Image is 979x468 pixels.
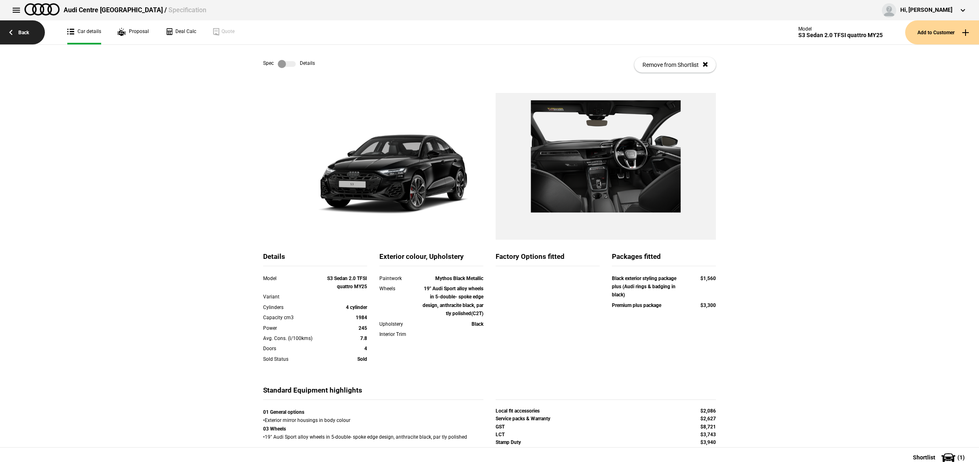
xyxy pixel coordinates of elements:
[423,286,483,316] strong: 19" Audi Sport alloy wheels in 5-double- spoke edge design, anthracite black, par tly polished(C2T)
[263,274,326,283] div: Model
[612,252,716,266] div: Packages fitted
[357,356,367,362] strong: Sold
[263,344,326,353] div: Doors
[496,432,505,437] strong: LCT
[263,313,326,322] div: Capacity cm3
[263,334,326,342] div: Avg. Cons. (l/100kms)
[379,330,421,338] div: Interior Trim
[263,426,286,432] strong: 03 Wheels
[117,20,149,44] a: Proposal
[496,252,600,266] div: Factory Options fitted
[263,386,483,400] div: Standard Equipment highlights
[263,408,483,442] div: • Exterior mirror housings in body colour • 19" Audi Sport alloy wheels in 5-double- spoke edge d...
[634,57,716,73] button: Remove from Shortlist
[700,408,716,414] strong: $2,086
[263,252,367,266] div: Details
[700,424,716,430] strong: $8,721
[165,20,196,44] a: Deal Calc
[364,346,367,351] strong: 4
[346,305,367,310] strong: 4 cylinder
[327,276,367,289] strong: S3 Sedan 2.0 TFSI quattro MY25
[359,325,367,331] strong: 245
[612,276,676,298] strong: Black exterior styling package plus (Audi rings & badging in black)
[263,293,326,301] div: Variant
[700,302,716,308] strong: $3,300
[957,455,965,460] span: ( 1 )
[472,321,483,327] strong: Black
[360,336,367,341] strong: 7.8
[798,32,883,39] div: S3 Sedan 2.0 TFSI quattro MY25
[24,3,60,15] img: audi.png
[379,285,421,293] div: Wheels
[913,455,935,460] span: Shortlist
[379,252,483,266] div: Exterior colour, Upholstery
[263,409,304,415] strong: 01 General options
[700,439,716,445] strong: $3,940
[900,6,952,14] div: Hi, [PERSON_NAME]
[496,416,550,422] strong: Service packs & Warranty
[905,20,979,44] button: Add to Customer
[263,324,326,332] div: Power
[496,408,540,414] strong: Local fit accessories
[700,416,716,422] strong: $2,627
[379,274,421,283] div: Paintwork
[263,355,326,363] div: Sold Status
[700,276,716,281] strong: $1,560
[901,447,979,468] button: Shortlist(1)
[496,439,521,445] strong: Stamp Duty
[700,432,716,437] strong: $3,743
[64,6,206,15] div: Audi Centre [GEOGRAPHIC_DATA] /
[67,20,101,44] a: Car details
[263,303,326,311] div: Cylinders
[496,424,505,430] strong: GST
[435,276,483,281] strong: Mythos Black Metallic
[612,302,661,308] strong: Premium plus package
[356,315,367,320] strong: 1984
[263,60,315,68] div: Spec Details
[168,6,206,14] span: Specification
[798,26,883,32] div: Model
[379,320,421,328] div: Upholstery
